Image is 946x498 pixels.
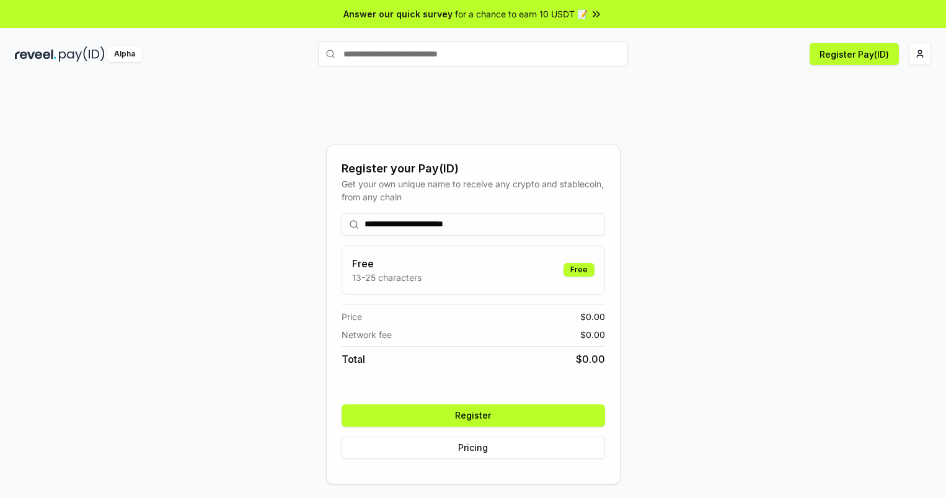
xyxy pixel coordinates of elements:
[342,437,605,459] button: Pricing
[580,328,605,341] span: $ 0.00
[107,47,142,62] div: Alpha
[342,404,605,427] button: Register
[59,47,105,62] img: pay_id
[564,263,595,277] div: Free
[342,177,605,203] div: Get your own unique name to receive any crypto and stablecoin, from any chain
[352,271,422,284] p: 13-25 characters
[455,7,588,20] span: for a chance to earn 10 USDT 📝
[576,352,605,367] span: $ 0.00
[342,310,362,323] span: Price
[342,160,605,177] div: Register your Pay(ID)
[15,47,56,62] img: reveel_dark
[810,43,899,65] button: Register Pay(ID)
[342,328,392,341] span: Network fee
[352,256,422,271] h3: Free
[343,7,453,20] span: Answer our quick survey
[342,352,365,367] span: Total
[580,310,605,323] span: $ 0.00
